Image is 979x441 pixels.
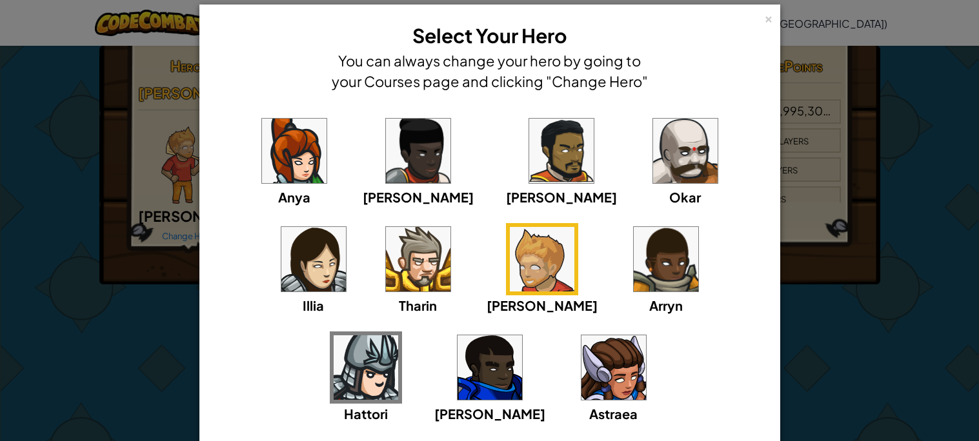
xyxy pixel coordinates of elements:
[399,297,437,313] span: Tharin
[363,189,474,205] span: [PERSON_NAME]
[669,189,701,205] span: Okar
[386,119,450,183] img: portrait.png
[386,227,450,291] img: portrait.png
[510,227,574,291] img: portrait.png
[303,297,324,313] span: Illia
[653,119,718,183] img: portrait.png
[281,227,346,291] img: portrait.png
[529,119,594,183] img: portrait.png
[434,406,545,422] span: [PERSON_NAME]
[262,119,327,183] img: portrait.png
[278,189,310,205] span: Anya
[334,335,398,400] img: portrait.png
[458,335,522,400] img: portrait.png
[328,21,651,50] h3: Select Your Hero
[589,406,638,422] span: Astraea
[764,10,773,24] div: ×
[328,50,651,92] h4: You can always change your hero by going to your Courses page and clicking "Change Hero"
[344,406,388,422] span: Hattori
[581,335,646,400] img: portrait.png
[506,189,617,205] span: [PERSON_NAME]
[634,227,698,291] img: portrait.png
[649,297,683,313] span: Arryn
[487,297,598,313] span: [PERSON_NAME]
